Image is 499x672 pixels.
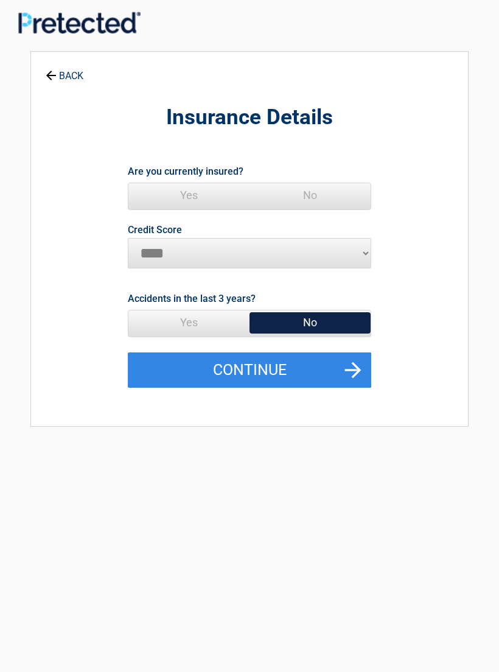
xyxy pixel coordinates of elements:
h2: Insurance Details [37,103,462,132]
img: Main Logo [18,12,141,33]
label: Credit Score [128,225,182,235]
a: BACK [43,60,86,81]
span: Yes [128,183,249,208]
button: Continue [128,352,371,388]
span: No [249,183,371,208]
label: Accidents in the last 3 years? [128,290,256,307]
span: No [249,310,371,335]
span: Yes [128,310,249,335]
label: Are you currently insured? [128,163,243,180]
